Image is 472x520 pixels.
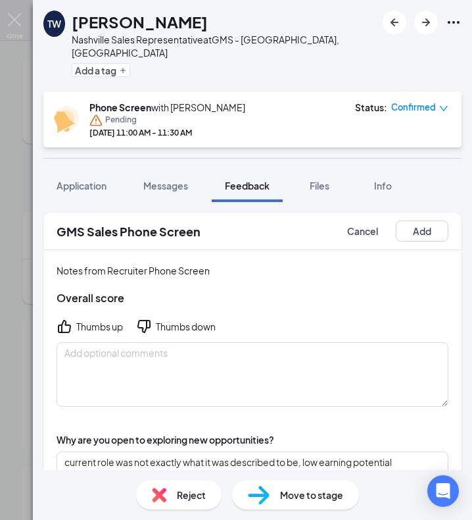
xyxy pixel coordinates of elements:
span: Reject [177,488,206,502]
button: Cancel [336,221,389,242]
svg: ThumbsDown [136,319,152,334]
div: Why are you open to exploring new opportunities? [57,433,274,446]
svg: ArrowLeftNew [387,14,402,30]
h3: Overall score [57,291,448,305]
div: TW [47,17,61,30]
div: Status : [355,101,387,114]
h2: GMS Sales Phone Screen [57,223,201,240]
span: down [439,104,448,113]
svg: Plus [119,66,127,74]
div: Nashville Sales Representative at GMS - [GEOGRAPHIC_DATA], [GEOGRAPHIC_DATA] [72,33,376,59]
button: Add [396,221,448,242]
button: ArrowRight [414,11,438,34]
div: Thumbs up [76,320,123,333]
svg: Ellipses [446,14,461,30]
button: PlusAdd a tag [72,63,130,77]
span: Messages [143,180,188,192]
b: Phone Screen [89,101,151,113]
h1: [PERSON_NAME] [72,11,208,33]
span: Info [374,180,392,192]
span: Application [57,180,106,192]
div: with [PERSON_NAME] [89,101,245,114]
button: ArrowLeftNew [383,11,406,34]
span: Pending [105,114,137,127]
span: Move to stage [280,488,343,502]
div: [DATE] 11:00 AM - 11:30 AM [89,127,245,138]
svg: ArrowRight [418,14,434,30]
span: Feedback [225,180,270,192]
span: Files [310,180,329,192]
svg: Warning [89,114,103,127]
div: Open Intercom Messenger [427,475,459,507]
svg: ThumbsUp [57,319,72,334]
span: Notes from Recruiter Phone Screen [57,265,210,276]
textarea: current role was not exactly what it was described to be, low earning potential [57,452,448,516]
span: Confirmed [391,101,436,114]
div: Thumbs down [156,320,216,333]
